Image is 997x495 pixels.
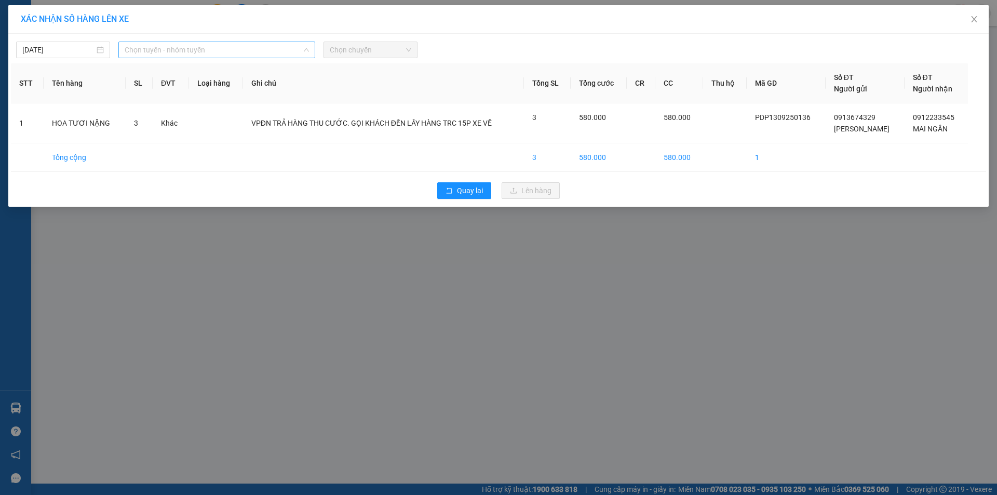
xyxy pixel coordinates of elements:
th: SL [126,63,153,103]
td: HOA TƯƠI NẶNG [44,103,125,143]
td: 580.000 [571,143,627,172]
span: 0912233545 [913,113,954,122]
button: rollbackQuay lại [437,182,491,199]
span: Chọn chuyến [330,42,411,58]
span: 3 [134,119,138,127]
th: CR [627,63,655,103]
span: 580.000 [664,113,691,122]
span: Số ĐT [834,73,854,82]
span: Quay lại [457,185,483,196]
td: 580.000 [655,143,703,172]
th: ĐVT [153,63,189,103]
th: STT [11,63,44,103]
td: 1 [747,143,826,172]
span: Người gửi [834,85,867,93]
span: XÁC NHẬN SỐ HÀNG LÊN XE [21,14,129,24]
td: Khác [153,103,189,143]
td: Tổng cộng [44,143,125,172]
td: 3 [524,143,571,172]
button: uploadLên hàng [502,182,560,199]
span: 580.000 [579,113,606,122]
th: Tổng cước [571,63,627,103]
span: Người nhận [913,85,952,93]
th: Ghi chú [243,63,524,103]
span: down [303,47,309,53]
th: Thu hộ [703,63,747,103]
th: Mã GD [747,63,826,103]
span: [PERSON_NAME] [834,125,890,133]
th: Tên hàng [44,63,125,103]
span: 3 [532,113,536,122]
span: 0913674329 [834,113,875,122]
button: Close [960,5,989,34]
span: Chọn tuyến - nhóm tuyến [125,42,309,58]
span: VPĐN TRẢ HÀNG THU CƯỚC. GỌI KHÁCH ĐẾN LẤY HÀNG TRC 15P XE VỀ [251,119,492,127]
span: close [970,15,978,23]
span: rollback [446,187,453,195]
th: Tổng SL [524,63,571,103]
th: CC [655,63,703,103]
th: Loại hàng [189,63,243,103]
td: 1 [11,103,44,143]
span: PDP1309250136 [755,113,811,122]
input: 13/09/2025 [22,44,95,56]
span: MAI NGÂN [913,125,948,133]
span: Số ĐT [913,73,933,82]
